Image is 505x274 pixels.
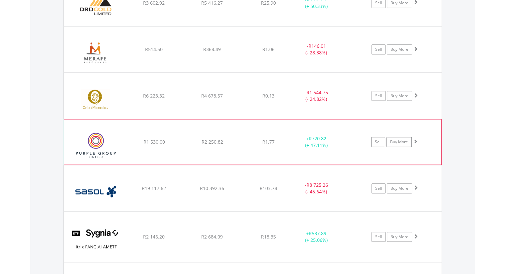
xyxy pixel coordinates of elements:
[372,232,385,242] a: Sell
[372,183,385,193] a: Sell
[67,128,125,163] img: EQU.ZA.PPE.png
[262,93,275,99] span: R0.13
[143,93,165,99] span: R6 223.32
[203,46,221,52] span: R368.49
[262,46,275,52] span: R1.06
[67,220,124,260] img: EQU.ZA.SYFANG.png
[309,230,326,237] span: R537.89
[308,43,326,49] span: R146.01
[67,35,124,71] img: EQU.ZA.MRF.png
[387,44,412,54] a: Buy More
[292,43,342,56] div: - (- 28.38%)
[67,173,124,209] img: EQU.ZA.SOL.png
[387,183,412,193] a: Buy More
[306,182,328,188] span: R8 725.26
[309,135,326,142] span: R720.82
[371,137,385,147] a: Sell
[387,91,412,101] a: Buy More
[143,139,165,145] span: R1 530.00
[306,89,328,96] span: R1 544.75
[262,139,275,145] span: R1.77
[260,185,277,191] span: R103.74
[200,185,224,191] span: R10 392.36
[201,139,223,145] span: R2 250.82
[372,91,385,101] a: Sell
[67,81,124,117] img: EQU.ZA.ORN.png
[142,185,166,191] span: R19 117.62
[292,182,342,195] div: - (- 45.64%)
[372,44,385,54] a: Sell
[292,230,342,243] div: + (+ 25.06%)
[143,234,165,240] span: R2 146.20
[201,234,223,240] span: R2 684.09
[291,135,341,149] div: + (+ 47.11%)
[201,93,223,99] span: R4 678.57
[386,137,412,147] a: Buy More
[387,232,412,242] a: Buy More
[261,234,276,240] span: R18.35
[292,89,342,103] div: - (- 24.82%)
[145,46,163,52] span: R514.50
